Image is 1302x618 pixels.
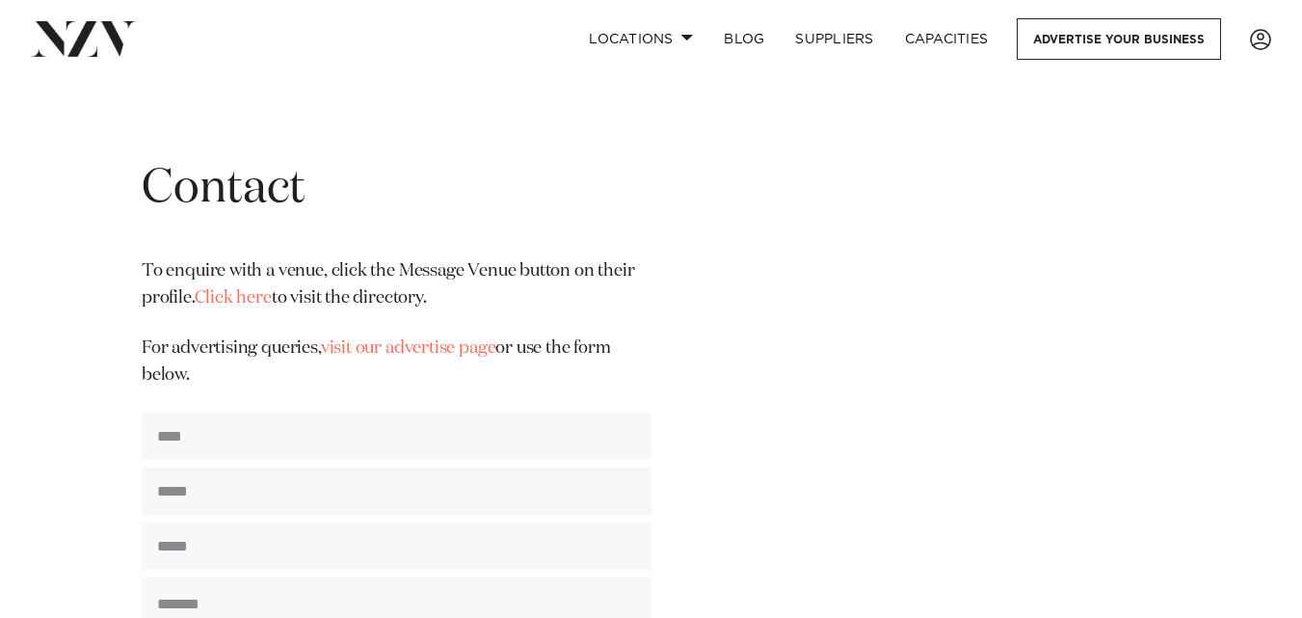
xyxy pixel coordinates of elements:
[780,18,889,60] a: SUPPLIERS
[321,339,496,357] a: visit our advertise page
[142,159,651,220] h1: Contact
[708,18,780,60] a: BLOG
[573,18,708,60] a: Locations
[142,258,651,312] p: To enquire with a venue, click the Message Venue button on their profile. to visit the directory.
[1017,18,1221,60] a: Advertise your business
[142,336,651,390] p: For advertising queries, or use the form below.
[195,289,272,307] a: Click here
[890,18,1004,60] a: Capacities
[31,21,136,56] img: nzv-logo.png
